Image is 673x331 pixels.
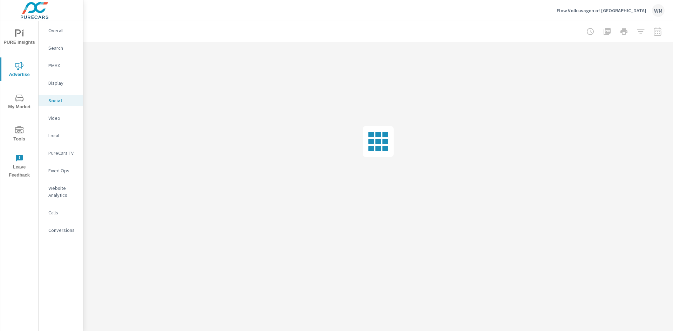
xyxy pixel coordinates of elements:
p: Video [48,115,77,122]
p: Conversions [48,227,77,234]
p: Search [48,44,77,51]
div: Social [39,95,83,106]
div: Calls [39,207,83,218]
span: Leave Feedback [2,154,36,179]
div: nav menu [0,21,38,182]
div: Local [39,130,83,141]
p: PMAX [48,62,77,69]
p: Fixed Ops [48,167,77,174]
p: Social [48,97,77,104]
div: Conversions [39,225,83,235]
p: Local [48,132,77,139]
div: Website Analytics [39,183,83,200]
div: PMAX [39,60,83,71]
div: Display [39,78,83,88]
div: Search [39,43,83,53]
div: Overall [39,25,83,36]
p: Website Analytics [48,185,77,199]
span: Tools [2,126,36,143]
p: PureCars TV [48,150,77,157]
div: Fixed Ops [39,165,83,176]
span: PURE Insights [2,29,36,47]
div: PureCars TV [39,148,83,158]
span: My Market [2,94,36,111]
p: Flow Volkswagen of [GEOGRAPHIC_DATA] [557,7,646,14]
div: WM [652,4,665,17]
div: Video [39,113,83,123]
p: Overall [48,27,77,34]
p: Display [48,80,77,87]
p: Calls [48,209,77,216]
span: Advertise [2,62,36,79]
